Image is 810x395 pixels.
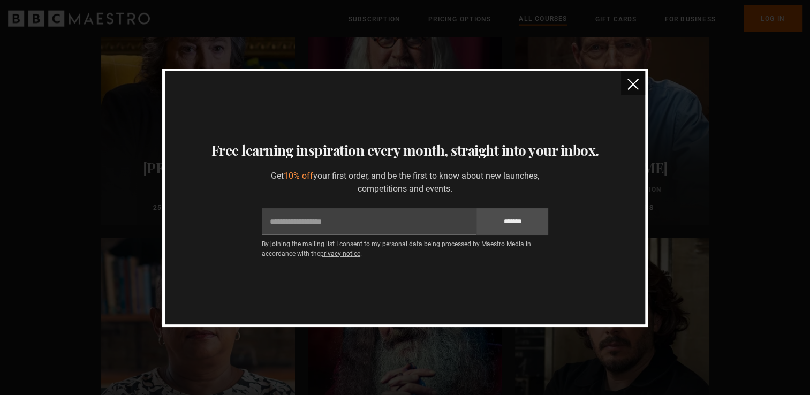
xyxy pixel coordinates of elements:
[262,170,548,195] p: Get your first order, and be the first to know about new launches, competitions and events.
[621,71,645,95] button: close
[178,140,633,161] h3: Free learning inspiration every month, straight into your inbox.
[320,250,360,257] a: privacy notice
[262,239,548,259] p: By joining the mailing list I consent to my personal data being processed by Maestro Media in acc...
[284,171,313,181] span: 10% off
